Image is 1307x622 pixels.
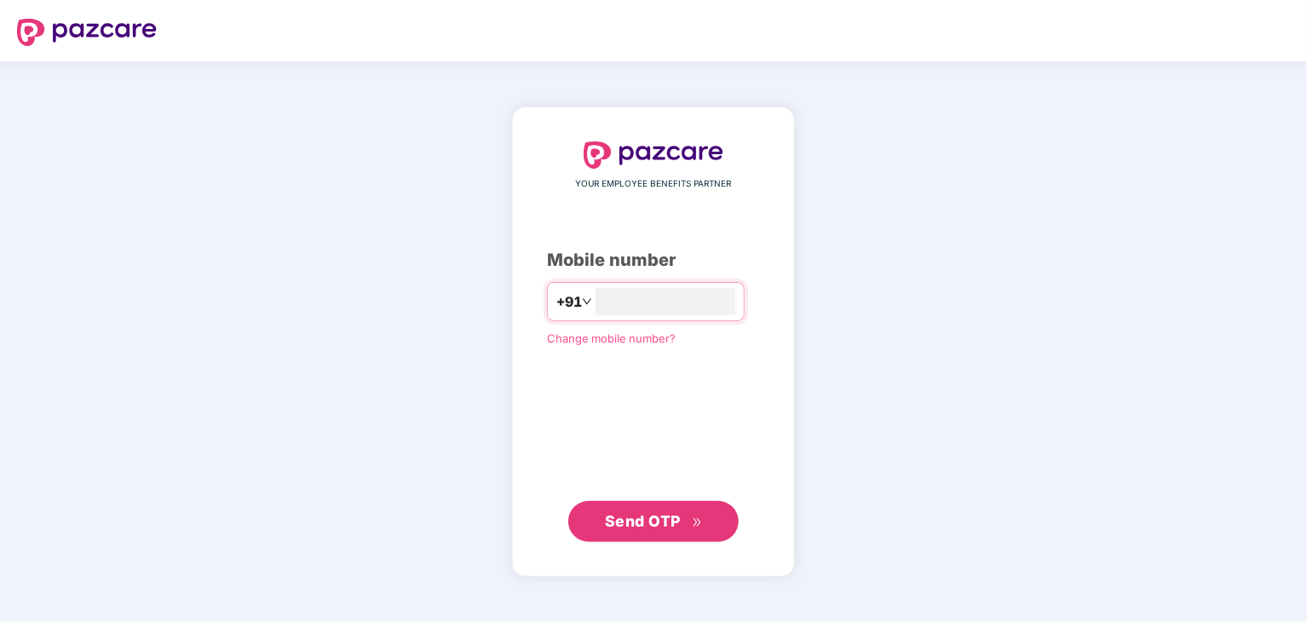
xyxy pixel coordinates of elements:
[576,177,732,191] span: YOUR EMPLOYEE BENEFITS PARTNER
[584,141,723,169] img: logo
[556,291,582,313] span: +91
[582,297,592,307] span: down
[547,331,676,345] a: Change mobile number?
[692,517,703,528] span: double-right
[547,247,760,274] div: Mobile number
[605,512,681,530] span: Send OTP
[17,19,157,46] img: logo
[568,501,739,542] button: Send OTPdouble-right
